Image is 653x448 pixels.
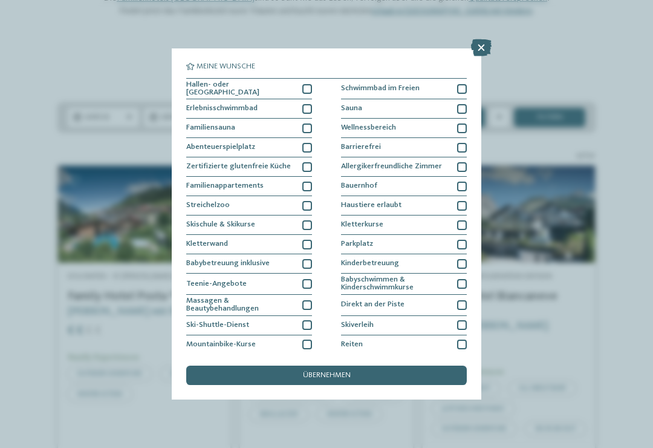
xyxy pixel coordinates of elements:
span: Mountainbike-Kurse [186,341,256,349]
span: Babyschwimmen & Kinderschwimmkurse [341,276,450,292]
span: Hallen- oder [GEOGRAPHIC_DATA] [186,81,295,97]
span: Sauna [341,105,362,113]
span: Bauernhof [341,182,377,190]
span: Massagen & Beautybehandlungen [186,297,295,313]
span: Kletterwand [186,240,228,248]
span: Kletterkurse [341,221,383,229]
span: Abenteuerspielplatz [186,143,255,151]
span: Familienappartements [186,182,264,190]
span: Barrierefrei [341,143,381,151]
span: Allergikerfreundliche Zimmer [341,163,442,171]
span: Familiensauna [186,124,235,132]
span: Teenie-Angebote [186,280,247,288]
span: Schwimmbad im Freien [341,85,420,93]
span: Ski-Shuttle-Dienst [186,321,249,329]
span: Erlebnisschwimmbad [186,105,258,113]
span: Haustiere erlaubt [341,202,401,209]
span: Zertifizierte glutenfreie Küche [186,163,291,171]
span: Skiverleih [341,321,374,329]
span: Skischule & Skikurse [186,221,255,229]
span: Reiten [341,341,363,349]
span: übernehmen [303,372,351,380]
span: Meine Wünsche [197,63,255,71]
span: Babybetreuung inklusive [186,260,270,268]
span: Kinderbetreuung [341,260,399,268]
span: Wellnessbereich [341,124,396,132]
span: Streichelzoo [186,202,230,209]
span: Direkt an der Piste [341,301,404,309]
span: Parkplatz [341,240,373,248]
